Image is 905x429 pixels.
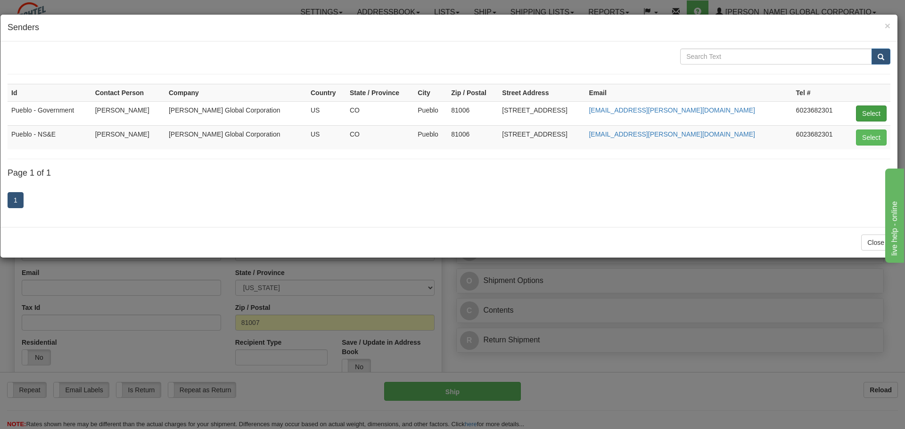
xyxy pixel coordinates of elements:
a: [EMAIL_ADDRESS][PERSON_NAME][DOMAIN_NAME] [589,130,755,138]
th: Tel # [792,84,845,101]
th: Contact Person [91,84,165,101]
div: live help - online [7,6,87,17]
td: US [307,125,346,149]
th: Email [585,84,792,101]
th: Company [165,84,307,101]
iframe: chat widget [883,166,904,262]
h4: Senders [8,22,890,34]
th: City [414,84,447,101]
td: 81006 [447,125,498,149]
td: 6023682301 [792,125,845,149]
a: [EMAIL_ADDRESS][PERSON_NAME][DOMAIN_NAME] [589,106,755,114]
td: [STREET_ADDRESS] [498,101,585,125]
td: [STREET_ADDRESS] [498,125,585,149]
td: [PERSON_NAME] [91,101,165,125]
a: 1 [8,192,24,208]
td: [PERSON_NAME] Global Corporation [165,101,307,125]
td: [PERSON_NAME] [91,125,165,149]
td: US [307,101,346,125]
td: 81006 [447,101,498,125]
button: Select [856,130,887,146]
button: Close [885,21,890,31]
td: [PERSON_NAME] Global Corporation [165,125,307,149]
td: Pueblo - NS&E [8,125,91,149]
th: State / Province [346,84,414,101]
td: CO [346,101,414,125]
td: Pueblo - Government [8,101,91,125]
td: 6023682301 [792,101,845,125]
th: Zip / Postal [447,84,498,101]
span: × [885,20,890,31]
th: Street Address [498,84,585,101]
td: CO [346,125,414,149]
button: Close [861,235,890,251]
h4: Page 1 of 1 [8,169,890,178]
th: Id [8,84,91,101]
td: Pueblo [414,101,447,125]
input: Search Text [680,49,872,65]
th: Country [307,84,346,101]
td: Pueblo [414,125,447,149]
button: Select [856,105,887,121]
